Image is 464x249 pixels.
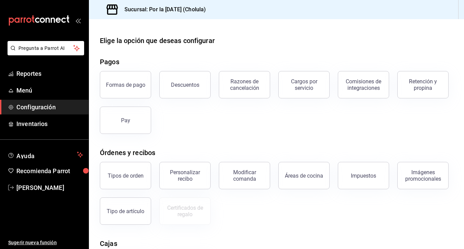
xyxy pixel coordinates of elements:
[397,162,449,189] button: Imágenes promocionales
[223,169,266,182] div: Modificar comanda
[100,71,151,98] button: Formas de pago
[100,107,151,134] button: Pay
[5,50,84,57] a: Pregunta a Parrot AI
[283,78,325,91] div: Cargos por servicio
[100,36,215,46] div: Elige la opción que deseas configurar
[285,172,323,179] div: Áreas de cocina
[119,5,206,14] h3: Sucursal: Por la [DATE] (Cholula)
[16,86,83,95] span: Menú
[100,238,117,249] div: Cajas
[121,117,130,124] div: Pay
[18,45,74,52] span: Pregunta a Parrot AI
[16,119,83,128] span: Inventarios
[164,169,206,182] div: Personalizar recibo
[8,41,84,55] button: Pregunta a Parrot AI
[164,205,206,218] div: Certificados de regalo
[108,172,144,179] div: Tipos de orden
[397,71,449,98] button: Retención y propina
[100,197,151,225] button: Tipo de artículo
[219,71,270,98] button: Razones de cancelación
[100,57,119,67] div: Pagos
[106,82,145,88] div: Formas de pago
[223,78,266,91] div: Razones de cancelación
[16,102,83,112] span: Configuración
[278,162,330,189] button: Áreas de cocina
[402,169,444,182] div: Imágenes promocionales
[338,71,389,98] button: Comisiones de integraciones
[100,162,151,189] button: Tipos de orden
[171,82,199,88] div: Descuentos
[16,183,83,192] span: [PERSON_NAME]
[16,151,74,159] span: Ayuda
[159,197,211,225] button: Certificados de regalo
[338,162,389,189] button: Impuestos
[278,71,330,98] button: Cargos por servicio
[402,78,444,91] div: Retención y propina
[159,162,211,189] button: Personalizar recibo
[75,18,81,23] button: open_drawer_menu
[8,239,83,246] span: Sugerir nueva función
[159,71,211,98] button: Descuentos
[16,166,83,176] span: Recomienda Parrot
[342,78,385,91] div: Comisiones de integraciones
[351,172,376,179] div: Impuestos
[16,69,83,78] span: Reportes
[107,208,144,215] div: Tipo de artículo
[219,162,270,189] button: Modificar comanda
[100,148,155,158] div: Órdenes y recibos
